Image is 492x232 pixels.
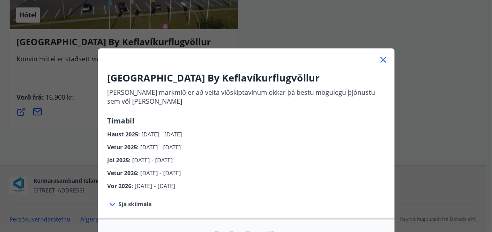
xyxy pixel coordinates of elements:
span: [DATE] - [DATE] [141,169,181,177]
span: Vetur 2026 : [108,169,141,177]
span: Sjá skilmála [119,200,152,208]
span: [DATE] - [DATE] [133,156,173,164]
span: [DATE] - [DATE] [135,182,176,190]
p: [PERSON_NAME] markmið er að veita viðskiptavinum okkar þá bestu mögulegu þjónustu sem völ [PERSON... [108,88,385,106]
span: Vetur 2025 : [108,143,141,151]
span: [DATE] - [DATE] [142,130,183,138]
h3: [GEOGRAPHIC_DATA] By Keflavíkurflugvöllur [108,71,385,85]
span: Jól 2025 : [108,156,133,164]
span: [DATE] - [DATE] [141,143,181,151]
span: Haust 2025 : [108,130,142,138]
span: Tímabil [108,116,135,125]
span: Vor 2026 : [108,182,135,190]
